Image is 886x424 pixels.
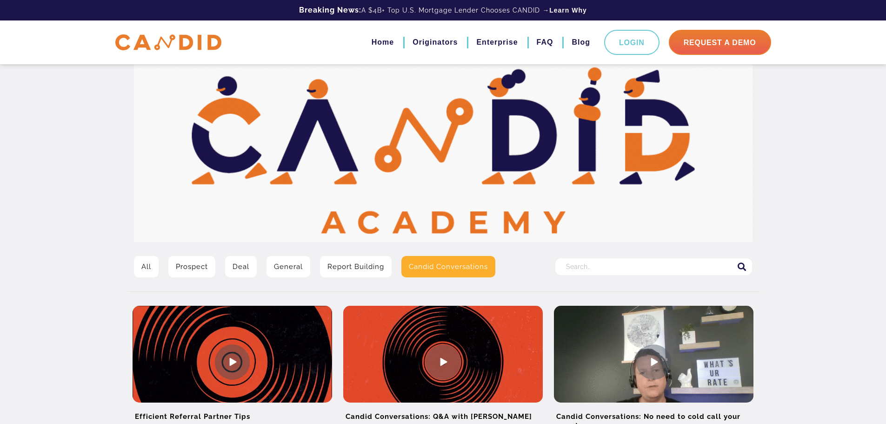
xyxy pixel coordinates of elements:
[343,403,543,424] h2: Candid Conversations: Q&A with [PERSON_NAME]
[320,256,392,277] a: Report Building
[343,306,543,418] img: Candid Conversations: Q&A with Catherine Oakes Video
[549,6,587,15] a: Learn Why
[133,306,332,418] img: Efficient Referral Partner Tips Video
[266,256,310,277] a: General
[299,6,361,14] b: Breaking News:
[134,256,159,277] a: All
[133,403,332,424] h2: Efficient Referral Partner Tips
[476,34,518,50] a: Enterprise
[134,50,753,242] img: Video Library Hero
[669,30,771,55] a: Request A Demo
[372,34,394,50] a: Home
[401,256,495,277] a: Candid Conversations
[604,30,660,55] a: Login
[537,34,553,50] a: FAQ
[115,34,221,51] img: CANDID APP
[572,34,590,50] a: Blog
[168,256,215,277] a: Prospect
[554,306,753,418] img: Candid Conversations: No need to cold call your agents Video
[225,256,257,277] a: Deal
[413,34,458,50] a: Originators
